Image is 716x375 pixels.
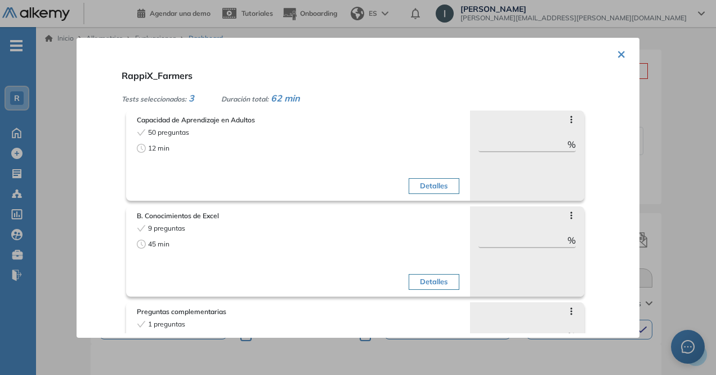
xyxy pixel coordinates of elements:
span: 45 min [148,239,169,249]
span: clock-circle [137,240,146,249]
span: check [137,320,146,329]
span: 9 preguntas [148,223,185,233]
span: % [567,329,576,343]
span: Capacidad de Aprendizaje en Adultos [137,115,459,125]
span: 1 preguntas [148,319,185,329]
span: Tests seleccionados: [122,95,186,103]
span: % [567,233,576,247]
span: check [137,128,146,137]
span: 3 [189,92,194,104]
span: 62 min [271,92,300,104]
button: Detalles [409,274,459,290]
button: Detalles [409,178,459,194]
span: B. Conocimientos de Excel [137,211,459,221]
span: Preguntas complementarias [137,307,459,317]
span: 12 min [148,143,169,153]
button: × [617,42,626,64]
span: Duración total: [221,95,268,103]
span: % [567,138,576,151]
span: RappiX_Farmers [122,70,193,81]
span: 50 preguntas [148,127,189,138]
span: check [137,224,146,233]
span: clock-circle [137,144,146,153]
